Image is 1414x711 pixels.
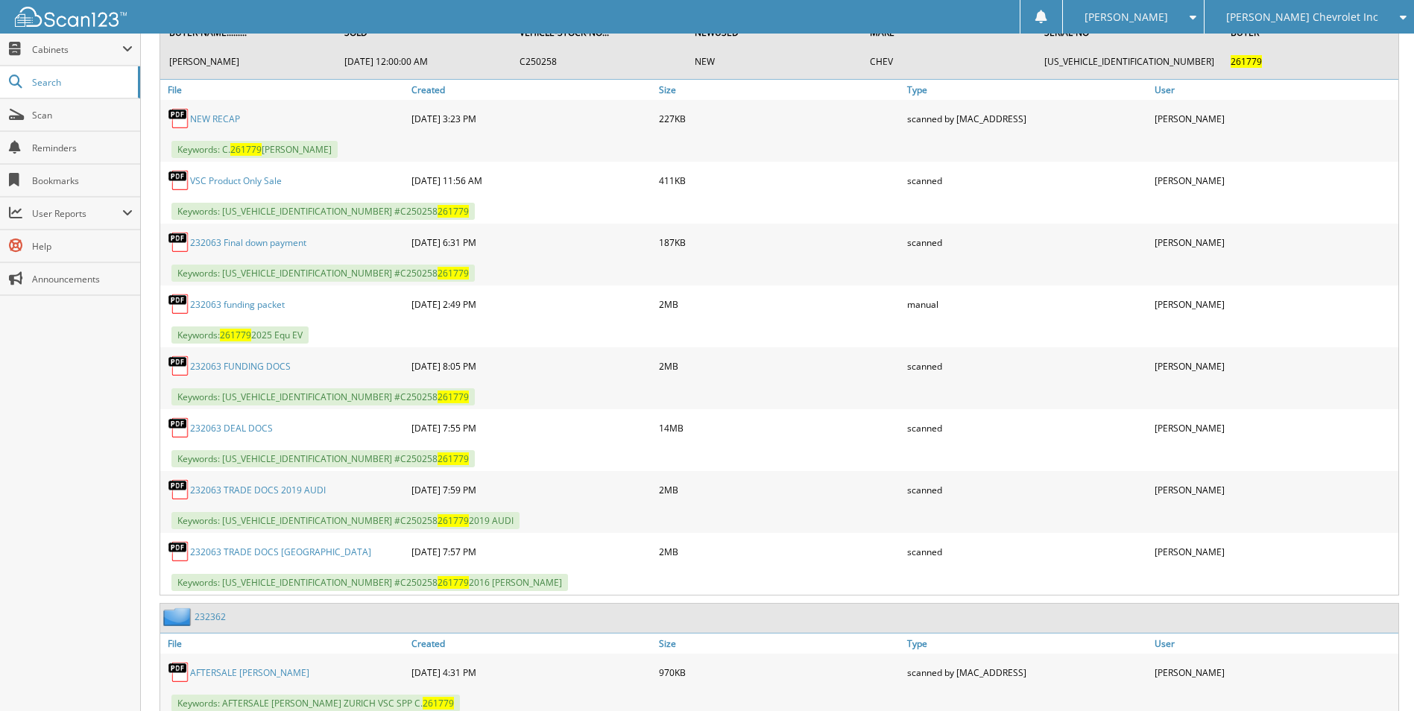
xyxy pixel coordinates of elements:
a: VSC Product Only Sale [190,174,282,187]
a: Created [408,80,655,100]
td: [DATE] 12:00:00 AM [337,49,511,74]
img: PDF.png [168,417,190,439]
div: 227KB [655,104,903,133]
div: 970KB [655,657,903,687]
img: PDF.png [168,169,190,192]
a: NEW RECAP [190,113,240,125]
span: Help [32,240,133,253]
div: [DATE] 4:31 PM [408,657,655,687]
div: [PERSON_NAME] [1151,475,1398,505]
div: scanned [903,475,1151,505]
img: PDF.png [168,355,190,377]
div: scanned [903,227,1151,257]
img: PDF.png [168,540,190,563]
div: [DATE] 7:57 PM [408,537,655,566]
span: 261779 [1231,55,1262,68]
span: [PERSON_NAME] Chevrolet Inc [1226,13,1378,22]
a: 232063 TRADE DOCS [GEOGRAPHIC_DATA] [190,546,371,558]
img: PDF.png [168,107,190,130]
span: 261779 [423,697,454,710]
span: Keywords: [US_VEHICLE_IDENTIFICATION_NUMBER] #C250258 [171,388,475,405]
span: 261779 [230,143,262,156]
span: Search [32,76,130,89]
img: PDF.png [168,231,190,253]
span: Keywords: [US_VEHICLE_IDENTIFICATION_NUMBER] #C250258 [171,265,475,282]
img: PDF.png [168,478,190,501]
img: PDF.png [168,661,190,683]
img: scan123-logo-white.svg [15,7,127,27]
span: Keywords: C. [PERSON_NAME] [171,141,338,158]
div: manual [903,289,1151,319]
div: scanned by [MAC_ADDRESS] [903,657,1151,687]
span: Keywords: [US_VEHICLE_IDENTIFICATION_NUMBER] #C250258 [171,203,475,220]
div: [DATE] 8:05 PM [408,351,655,381]
td: CHEV [862,49,1036,74]
a: File [160,633,408,654]
div: [DATE] 6:31 PM [408,227,655,257]
a: 232362 [195,610,226,623]
div: scanned [903,413,1151,443]
span: 261779 [438,267,469,279]
div: 187KB [655,227,903,257]
span: Cabinets [32,43,122,56]
div: [PERSON_NAME] [1151,289,1398,319]
div: [DATE] 7:59 PM [408,475,655,505]
span: 261779 [438,576,469,589]
a: User [1151,80,1398,100]
img: PDF.png [168,293,190,315]
div: [PERSON_NAME] [1151,413,1398,443]
div: 14MB [655,413,903,443]
div: 411KB [655,165,903,195]
a: Type [903,633,1151,654]
div: [PERSON_NAME] [1151,104,1398,133]
span: Reminders [32,142,133,154]
div: 2MB [655,351,903,381]
span: Announcements [32,273,133,285]
div: [PERSON_NAME] [1151,165,1398,195]
td: [US_VEHICLE_IDENTIFICATION_NUMBER] [1037,49,1222,74]
span: User Reports [32,207,122,220]
a: Size [655,80,903,100]
div: [PERSON_NAME] [1151,227,1398,257]
div: scanned by [MAC_ADDRESS] [903,104,1151,133]
a: 232063 funding packet [190,298,285,311]
img: folder2.png [163,607,195,626]
td: [PERSON_NAME] [162,49,335,74]
div: [PERSON_NAME] [1151,657,1398,687]
a: Created [408,633,655,654]
div: 2MB [655,537,903,566]
div: [DATE] 2:49 PM [408,289,655,319]
div: [DATE] 11:56 AM [408,165,655,195]
span: [PERSON_NAME] [1085,13,1168,22]
td: NEW [687,49,861,74]
span: Keywords: [US_VEHICLE_IDENTIFICATION_NUMBER] #C250258 2016 [PERSON_NAME] [171,574,568,591]
div: [PERSON_NAME] [1151,537,1398,566]
a: 232063 Final down payment [190,236,306,249]
div: [DATE] 7:55 PM [408,413,655,443]
div: [PERSON_NAME] [1151,351,1398,381]
iframe: Chat Widget [1339,639,1414,711]
td: C250258 [512,49,686,74]
span: Scan [32,109,133,121]
div: scanned [903,351,1151,381]
a: 232063 DEAL DOCS [190,422,273,434]
div: [DATE] 3:23 PM [408,104,655,133]
span: 261779 [220,329,251,341]
a: Size [655,633,903,654]
span: Keywords: [US_VEHICLE_IDENTIFICATION_NUMBER] #C250258 2019 AUDI [171,512,520,529]
a: User [1151,633,1398,654]
a: Type [903,80,1151,100]
span: 261779 [438,514,469,527]
a: File [160,80,408,100]
span: 261779 [438,205,469,218]
div: scanned [903,165,1151,195]
div: 2MB [655,289,903,319]
div: scanned [903,537,1151,566]
span: Bookmarks [32,174,133,187]
span: 261779 [438,391,469,403]
a: 232063 TRADE DOCS 2019 AUDI [190,484,326,496]
span: Keywords: [US_VEHICLE_IDENTIFICATION_NUMBER] #C250258 [171,450,475,467]
a: AFTERSALE [PERSON_NAME] [190,666,309,679]
span: 261779 [438,452,469,465]
div: 2MB [655,475,903,505]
